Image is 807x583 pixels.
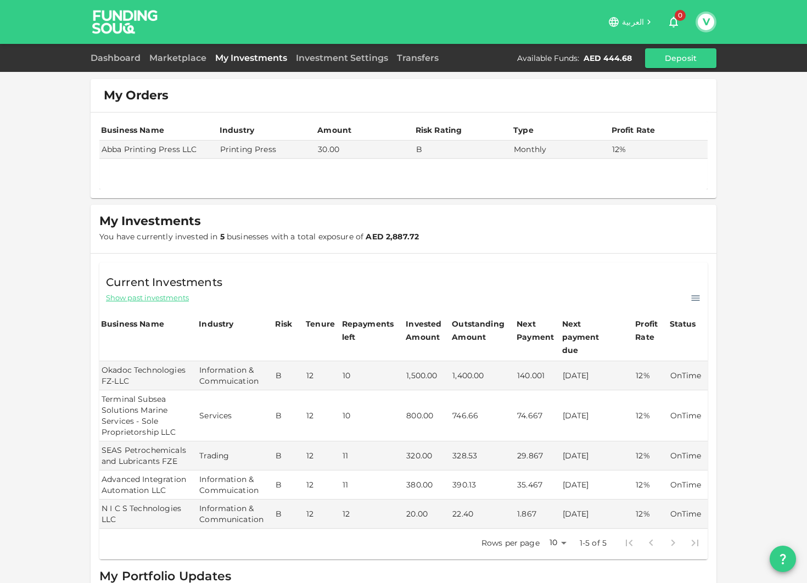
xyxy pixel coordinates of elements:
[91,53,145,63] a: Dashboard
[404,390,450,441] td: 800.00
[544,535,570,551] div: 10
[580,537,607,548] p: 1-5 of 5
[104,88,169,103] span: My Orders
[406,317,449,344] div: Invested Amount
[211,53,292,63] a: My Investments
[197,441,273,470] td: Trading
[670,317,697,330] div: Status
[634,390,668,441] td: 12%
[452,317,507,344] div: Outstanding Amount
[101,317,164,330] div: Business Name
[416,124,462,137] div: Risk Rating
[340,361,405,390] td: 10
[612,124,655,137] div: Profit Rate
[414,141,512,159] td: B
[645,48,716,68] button: Deposit
[316,141,413,159] td: 30.00
[304,500,340,529] td: 12
[668,470,708,500] td: OnTime
[275,317,297,330] div: Risk
[220,124,254,137] div: Industry
[99,232,419,242] span: You have currently invested in businesses with a total exposure of
[517,317,559,344] div: Next Payment
[106,273,222,291] span: Current Investments
[99,441,197,470] td: SEAS Petrochemicals and Lubricants FZE
[145,53,211,63] a: Marketplace
[634,361,668,390] td: 12%
[561,470,634,500] td: [DATE]
[450,361,515,390] td: 1,400.00
[199,317,233,330] div: Industry
[404,441,450,470] td: 320.00
[273,441,304,470] td: B
[561,500,634,529] td: [DATE]
[584,53,632,64] div: AED 444.68
[622,17,644,27] span: العربية
[99,214,201,229] span: My Investments
[342,317,397,344] div: Repayments left
[770,546,796,572] button: question
[197,500,273,529] td: Information & Communication
[610,141,708,159] td: 12%
[306,317,335,330] div: Tenure
[663,11,685,33] button: 0
[304,361,340,390] td: 12
[515,361,561,390] td: 140.001
[562,317,617,357] div: Next payment due
[561,441,634,470] td: [DATE]
[561,390,634,441] td: [DATE]
[634,470,668,500] td: 12%
[340,470,405,500] td: 11
[99,390,197,441] td: Terminal Subsea Solutions Marine Services - Sole Proprietorship LLC
[404,470,450,500] td: 380.00
[404,500,450,529] td: 20.00
[517,53,579,64] div: Available Funds :
[292,53,393,63] a: Investment Settings
[634,500,668,529] td: 12%
[668,361,708,390] td: OnTime
[273,500,304,529] td: B
[197,390,273,441] td: Services
[450,390,515,441] td: 746.66
[366,232,419,242] strong: AED 2,887.72
[218,141,316,159] td: Printing Press
[101,124,164,137] div: Business Name
[197,361,273,390] td: Information & Commuication
[634,441,668,470] td: 12%
[668,500,708,529] td: OnTime
[515,390,561,441] td: 74.667
[220,232,225,242] strong: 5
[304,470,340,500] td: 12
[668,441,708,470] td: OnTime
[512,141,609,159] td: Monthly
[99,500,197,529] td: N I C S Technologies LLC
[197,470,273,500] td: Information & Commuication
[393,53,443,63] a: Transfers
[273,470,304,500] td: B
[515,500,561,529] td: 1.867
[561,361,634,390] td: [DATE]
[304,441,340,470] td: 12
[99,361,197,390] td: Okadoc Technologies FZ-LLC
[304,390,340,441] td: 12
[481,537,540,548] p: Rows per page
[635,317,666,344] div: Profit Rate
[340,500,405,529] td: 12
[340,390,405,441] td: 10
[317,124,351,137] div: Amount
[273,361,304,390] td: B
[668,390,708,441] td: OnTime
[515,441,561,470] td: 29.867
[675,10,686,21] span: 0
[450,500,515,529] td: 22.40
[99,141,218,159] td: Abba Printing Press LLC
